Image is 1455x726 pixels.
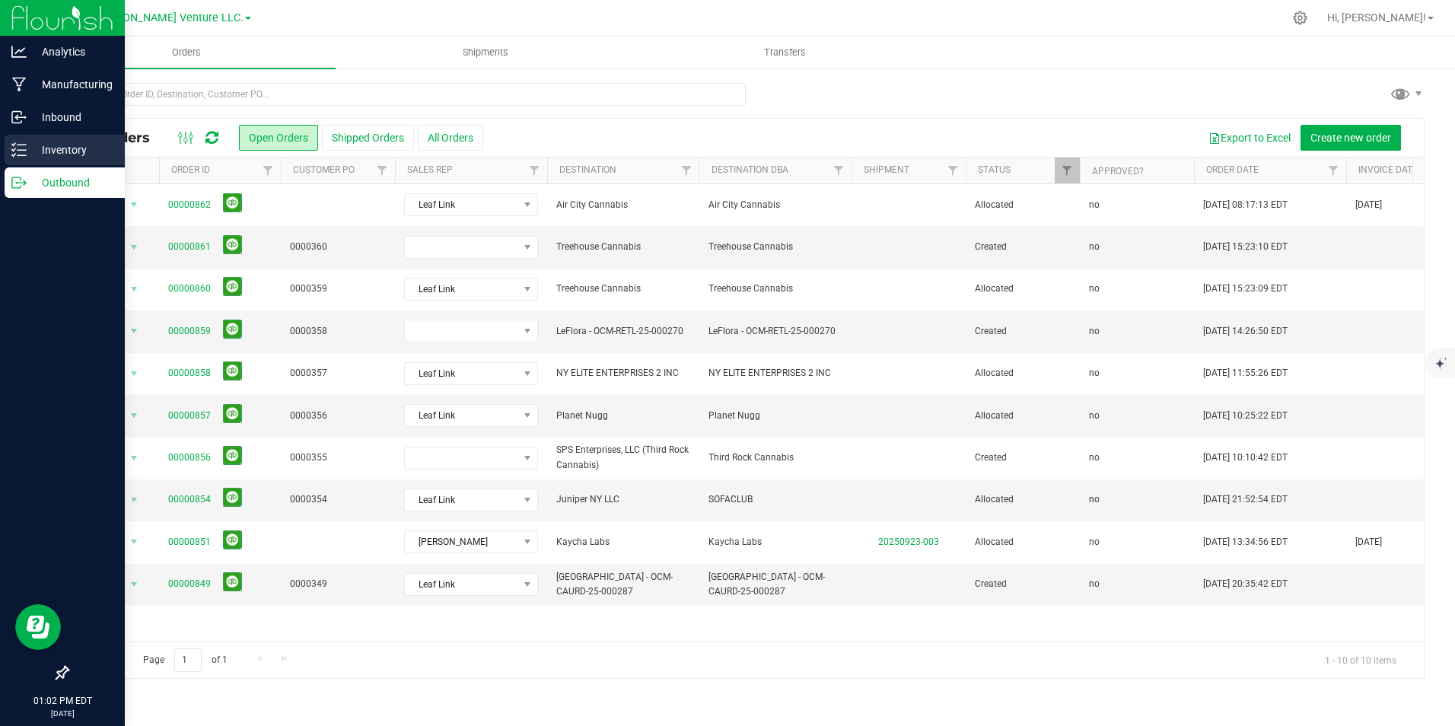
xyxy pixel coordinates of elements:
[11,77,27,92] inline-svg: Manufacturing
[174,648,202,672] input: 1
[975,577,1071,591] span: Created
[708,198,842,212] span: Air City Cannabis
[290,409,386,423] span: 0000356
[708,535,842,549] span: Kaycha Labs
[171,164,210,175] a: Order ID
[151,46,221,59] span: Orders
[743,46,826,59] span: Transfers
[168,366,211,381] a: 00000858
[27,75,118,94] p: Manufacturing
[1355,198,1382,212] span: [DATE]
[405,279,518,300] span: Leaf Link
[168,577,211,591] a: 00000849
[1301,125,1401,151] button: Create new order
[1203,198,1288,212] span: [DATE] 08:17:13 EDT
[11,142,27,158] inline-svg: Inventory
[1092,166,1144,177] a: Approved?
[1089,198,1100,212] span: no
[1203,409,1288,423] span: [DATE] 10:25:22 EDT
[125,363,144,384] span: select
[1203,324,1288,339] span: [DATE] 14:26:50 EDT
[125,531,144,552] span: select
[125,320,144,342] span: select
[27,108,118,126] p: Inbound
[674,158,699,183] a: Filter
[556,535,690,549] span: Kaycha Labs
[522,158,547,183] a: Filter
[168,409,211,423] a: 00000857
[290,577,386,591] span: 0000349
[1089,240,1100,254] span: no
[67,83,746,106] input: Search Order ID, Destination, Customer PO...
[1203,366,1288,381] span: [DATE] 11:55:26 EDT
[708,451,842,465] span: Third Rock Cannabis
[11,110,27,125] inline-svg: Inbound
[290,240,386,254] span: 0000360
[1089,366,1100,381] span: no
[1203,492,1288,507] span: [DATE] 21:52:54 EDT
[27,141,118,159] p: Inventory
[168,240,211,254] a: 00000861
[864,164,909,175] a: Shipment
[556,366,690,381] span: NY ELITE ENTERPRISES 2 INC
[290,492,386,507] span: 0000354
[708,570,842,599] span: [GEOGRAPHIC_DATA] - OCM-CAURD-25-000287
[1199,125,1301,151] button: Export to Excel
[405,363,518,384] span: Leaf Link
[168,535,211,549] a: 00000851
[7,694,118,708] p: 01:02 PM EDT
[941,158,966,183] a: Filter
[130,648,240,672] span: Page of 1
[1055,158,1080,183] a: Filter
[442,46,529,59] span: Shipments
[556,443,690,472] span: SPS Enterprises, LLC (Third Rock Cannabis)
[239,125,318,151] button: Open Orders
[708,240,842,254] span: Treehouse Cannabis
[556,409,690,423] span: Planet Nugg
[27,174,118,192] p: Outbound
[407,164,453,175] a: Sales Rep
[405,194,518,215] span: Leaf Link
[556,282,690,296] span: Treehouse Cannabis
[405,405,518,426] span: Leaf Link
[1203,577,1288,591] span: [DATE] 20:35:42 EDT
[1203,451,1288,465] span: [DATE] 10:10:42 EDT
[556,324,690,339] span: LeFlora - OCM-RETL-25-000270
[168,198,211,212] a: 00000862
[978,164,1011,175] a: Status
[556,570,690,599] span: [GEOGRAPHIC_DATA] - OCM-CAURD-25-000287
[708,366,842,381] span: NY ELITE ENTERPRISES 2 INC
[125,447,144,469] span: select
[11,44,27,59] inline-svg: Analytics
[1203,240,1288,254] span: [DATE] 15:23:10 EDT
[1310,132,1391,144] span: Create new order
[405,489,518,511] span: Leaf Link
[1327,11,1426,24] span: Hi, [PERSON_NAME]!
[708,492,842,507] span: SOFACLUB
[556,198,690,212] span: Air City Cannabis
[975,198,1071,212] span: Allocated
[290,282,386,296] span: 0000359
[1089,577,1100,591] span: no
[975,366,1071,381] span: Allocated
[168,324,211,339] a: 00000859
[975,324,1071,339] span: Created
[1355,535,1382,549] span: [DATE]
[405,531,518,552] span: [PERSON_NAME]
[708,282,842,296] span: Treehouse Cannabis
[125,574,144,595] span: select
[168,451,211,465] a: 00000856
[1291,11,1310,25] div: Manage settings
[405,574,518,595] span: Leaf Link
[712,164,788,175] a: Destination DBA
[7,708,118,719] p: [DATE]
[975,451,1071,465] span: Created
[826,158,852,183] a: Filter
[975,409,1071,423] span: Allocated
[37,37,336,68] a: Orders
[878,537,939,547] a: 20250923-003
[1089,324,1100,339] span: no
[1321,158,1346,183] a: Filter
[27,43,118,61] p: Analytics
[975,535,1071,549] span: Allocated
